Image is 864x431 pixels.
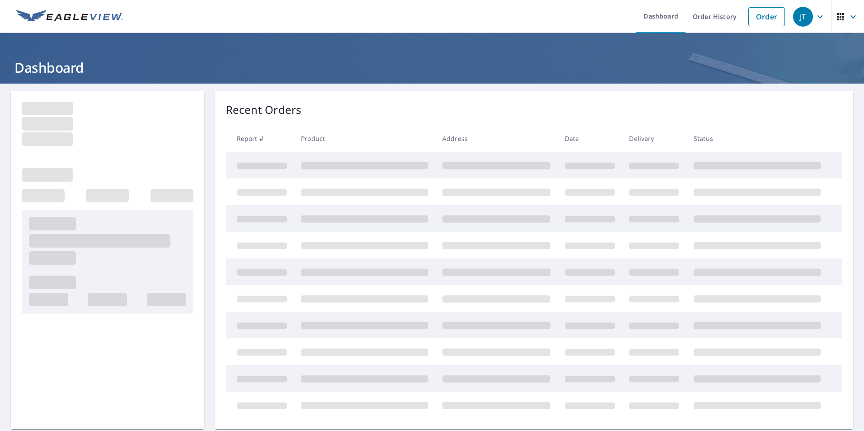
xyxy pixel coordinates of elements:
th: Address [435,125,558,152]
h1: Dashboard [11,58,853,77]
img: EV Logo [16,10,123,23]
th: Report # [226,125,294,152]
div: JT [793,7,813,27]
th: Product [294,125,435,152]
th: Delivery [622,125,686,152]
th: Status [686,125,828,152]
th: Date [558,125,622,152]
a: Order [748,7,785,26]
p: Recent Orders [226,102,302,118]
